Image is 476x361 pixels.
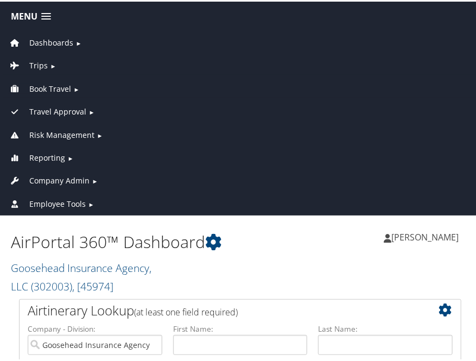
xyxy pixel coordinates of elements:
[5,6,56,24] a: Menu
[11,259,151,292] a: Goosehead Insurance Agency, LLC
[88,106,94,115] span: ►
[29,58,48,70] span: Trips
[67,153,73,161] span: ►
[8,128,94,138] a: Risk Management
[29,81,71,93] span: Book Travel
[88,199,94,207] span: ►
[92,175,98,183] span: ►
[11,229,240,252] h1: AirPortal 360™ Dashboard
[134,305,238,316] span: (at least one field required)
[8,59,48,69] a: Trips
[28,322,162,333] label: Company - Division:
[8,82,71,92] a: Book Travel
[11,10,37,20] span: Menu
[72,277,113,292] span: , [ 45974 ]
[29,35,73,47] span: Dashboards
[391,230,459,242] span: [PERSON_NAME]
[8,105,86,115] a: Travel Approval
[29,197,86,208] span: Employee Tools
[28,300,416,318] h2: Airtinerary Lookup
[29,150,65,162] span: Reporting
[73,84,79,92] span: ►
[8,174,90,184] a: Company Admin
[75,37,81,46] span: ►
[29,128,94,140] span: Risk Management
[8,197,86,207] a: Employee Tools
[384,219,469,252] a: [PERSON_NAME]
[8,151,65,161] a: Reporting
[8,36,73,46] a: Dashboards
[318,322,453,333] label: Last Name:
[50,60,56,68] span: ►
[29,173,90,185] span: Company Admin
[173,322,308,333] label: First Name:
[97,130,103,138] span: ►
[29,104,86,116] span: Travel Approval
[31,277,72,292] span: ( 302003 )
